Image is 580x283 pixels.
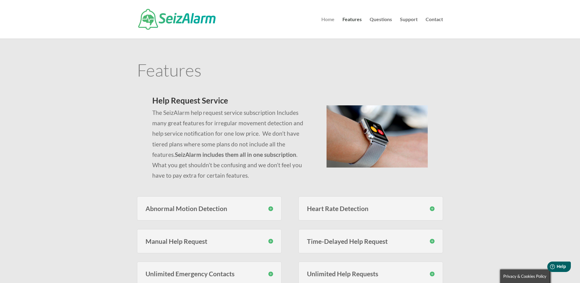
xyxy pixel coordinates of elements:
img: SeizAlarm [138,9,216,30]
a: Questions [370,17,392,39]
h3: Abnormal Motion Detection [146,205,273,212]
a: Contact [426,17,443,39]
a: Home [321,17,334,39]
h3: Unlimited Emergency Contacts [146,270,273,277]
strong: SeizAlarm includes them all in one subscription [175,151,296,158]
iframe: Help widget launcher [526,259,573,276]
h3: Manual Help Request [146,238,273,244]
a: Support [400,17,418,39]
span: Privacy & Cookies Policy [503,274,546,279]
h2: Help Request Service [152,96,312,108]
a: Features [342,17,362,39]
img: seizalarm-on-wrist [327,105,428,168]
h1: Features [137,61,443,81]
h3: Time-Delayed Help Request [307,238,434,244]
p: The SeizAlarm help request service subscription Includes many great features for irregular moveme... [152,108,312,181]
h3: Unlimited Help Requests [307,270,434,277]
h3: Heart Rate Detection [307,205,434,212]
